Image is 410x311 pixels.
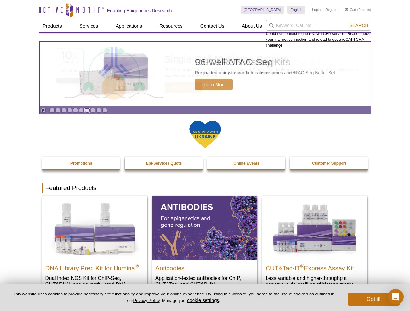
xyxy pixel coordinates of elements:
[50,108,55,113] a: Go to slide 1
[112,20,146,32] a: Applications
[323,6,324,14] li: |
[241,6,284,14] a: [GEOGRAPHIC_DATA]
[233,161,259,166] strong: Online Events
[133,298,159,303] a: Privacy Policy
[312,7,321,12] a: Login
[349,23,368,28] span: Search
[189,120,221,149] img: We Stand With Ukraine
[238,20,266,32] a: About Us
[155,275,254,288] p: Application-tested antibodies for ChIP, CUT&Tag, and CUT&RUN.
[325,7,339,12] a: Register
[152,196,257,259] img: All Antibodies
[266,275,364,288] p: Less variable and higher-throughput genome-wide profiling of histone marks​.
[85,108,90,113] a: Go to slide 7
[347,22,370,28] button: Search
[312,161,346,166] strong: Customer Support
[290,157,368,169] a: Customer Support
[39,20,66,32] a: Products
[42,196,147,301] a: DNA Library Prep Kit for Illumina DNA Library Prep Kit for Illumina® Dual Index NGS Kit for ChIP-...
[155,262,254,271] h2: Antibodies
[155,20,187,32] a: Resources
[266,20,371,48] div: Could not connect to the reCAPTCHA service. Please check your internet connection and reload to g...
[102,108,107,113] a: Go to slide 10
[67,108,72,113] a: Go to slide 4
[146,161,182,166] strong: Epi-Services Quote
[42,183,368,193] h2: Featured Products
[388,289,404,305] div: Open Intercom Messenger
[10,291,337,304] p: This website uses cookies to provide necessary site functionality and improve your online experie...
[61,108,66,113] a: Go to slide 3
[135,263,139,269] sup: ®
[348,293,400,306] button: Got it!
[345,6,371,14] li: (0 items)
[266,20,371,31] input: Keyword, Cat. No.
[107,8,172,14] h2: Enabling Epigenetics Research
[125,157,203,169] a: Epi-Services Quote
[45,262,144,271] h2: DNA Library Prep Kit for Illumina
[70,161,92,166] strong: Promotions
[96,108,101,113] a: Go to slide 9
[41,108,46,113] a: Toggle autoplay
[345,7,356,12] a: Cart
[300,263,304,269] sup: ®
[42,196,147,259] img: DNA Library Prep Kit for Illumina
[152,196,257,294] a: All Antibodies Antibodies Application-tested antibodies for ChIP, CUT&Tag, and CUT&RUN.
[207,157,286,169] a: Online Events
[262,196,367,259] img: CUT&Tag-IT® Express Assay Kit
[76,20,102,32] a: Services
[266,262,364,271] h2: CUT&Tag-IT Express Assay Kit
[45,275,144,294] p: Dual Index NGS Kit for ChIP-Seq, CUT&RUN, and ds methylated DNA assays.
[79,108,84,113] a: Go to slide 6
[262,196,367,294] a: CUT&Tag-IT® Express Assay Kit CUT&Tag-IT®Express Assay Kit Less variable and higher-throughput ge...
[91,108,95,113] a: Go to slide 8
[73,108,78,113] a: Go to slide 5
[196,20,228,32] a: Contact Us
[56,108,60,113] a: Go to slide 2
[187,297,219,303] button: cookie settings
[345,8,348,11] img: Your Cart
[287,6,305,14] a: English
[42,157,121,169] a: Promotions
